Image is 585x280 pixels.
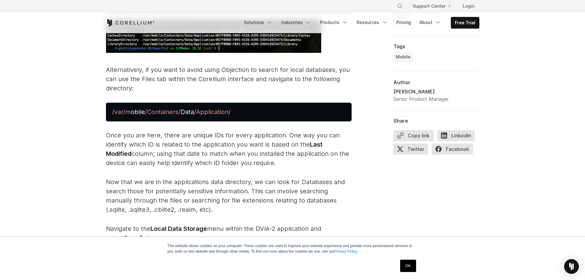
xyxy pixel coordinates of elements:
[393,118,479,124] div: Share
[106,65,352,93] p: Alternatively, if you want to avoid using Objection to search for local databases, you can use th...
[123,234,153,242] strong: Core Data
[393,144,428,155] span: Twitter
[432,144,477,157] a: Facebook
[458,1,479,12] a: Login
[416,17,445,28] a: About
[389,1,479,12] div: Navigation Menu
[393,17,415,28] a: Pricing
[393,144,432,157] a: Twitter
[396,54,411,60] span: Mobile
[167,243,418,254] p: This website stores cookies on your computer. These cookies are used to improve your website expe...
[400,260,416,272] a: OK
[334,249,358,254] a: Privacy Policy.
[240,17,276,28] a: Solutions
[181,108,194,116] span: Data
[451,17,479,28] a: Free Trial
[564,259,579,274] div: Open Intercom Messenger
[393,79,479,85] div: Author
[408,1,455,12] a: Support Center
[106,19,155,26] a: Corellium Home
[112,108,231,116] span: /var/m /Containers/ /Application/
[394,1,405,12] button: Search
[316,17,352,28] a: Products
[393,88,449,95] div: [PERSON_NAME]
[240,17,479,29] div: Navigation Menu
[353,17,392,28] a: Resources
[393,130,434,141] button: Copy link
[278,17,315,28] a: Industries
[437,130,478,144] a: LinkedIn
[150,225,207,232] strong: Local Data Storage
[393,43,479,49] div: Tags
[106,19,321,53] img: ENV_Objection
[432,144,473,155] span: Facebook
[393,95,449,103] div: Senior Product Manager
[106,131,352,168] p: Once you are here, there are unique IDs for every application. One way you can identify which ID ...
[437,130,475,141] span: LinkedIn
[131,108,145,116] span: obile
[106,177,352,214] p: Now that we are in the applications data directory, we can look for Databases and search those fo...
[106,224,352,243] p: Navigate to the menu within the DVIA-2 application and select .
[393,52,413,62] a: Mobile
